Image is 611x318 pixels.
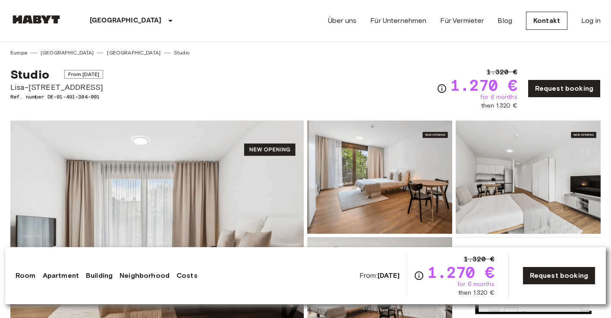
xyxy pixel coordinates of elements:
span: 1.320 € [487,67,517,77]
span: for 6 months [457,280,494,289]
img: Habyt [10,15,62,24]
span: Studio [10,67,49,82]
svg: Check cost overview for full price breakdown. Please note that discounts apply to new joiners onl... [414,270,424,281]
a: Blog [498,16,512,26]
span: From [DATE] [64,70,104,79]
a: Für Vermieter [440,16,484,26]
svg: Check cost overview for full price breakdown. Please note that discounts apply to new joiners onl... [437,83,447,94]
a: [GEOGRAPHIC_DATA] [41,49,94,57]
span: for 6 months [480,93,517,102]
span: Lisa-[STREET_ADDRESS] [10,82,103,93]
a: Log in [581,16,601,26]
img: Picture of unit DE-01-491-304-001 [456,121,601,234]
a: [GEOGRAPHIC_DATA] [107,49,161,57]
b: [DATE] [378,271,400,280]
a: Costs [176,270,198,281]
span: 1.270 € [450,77,517,93]
span: then 1.320 € [481,102,517,110]
a: Apartment [43,270,79,281]
a: Kontakt [526,12,567,30]
a: Request booking [528,79,601,98]
span: 1.320 € [464,254,494,264]
span: From: [359,271,400,280]
span: 1.270 € [428,264,494,280]
a: Studio [174,49,189,57]
a: Room [16,270,36,281]
a: Für Unternehmen [370,16,426,26]
a: Building [86,270,113,281]
a: Über uns [328,16,356,26]
span: then 1.320 € [458,289,494,297]
p: [GEOGRAPHIC_DATA] [90,16,162,26]
span: Ref. number DE-01-491-304-001 [10,93,103,101]
a: Request booking [523,267,595,285]
a: Neighborhood [120,270,170,281]
img: Picture of unit DE-01-491-304-001 [307,121,452,234]
a: Europa [10,49,27,57]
